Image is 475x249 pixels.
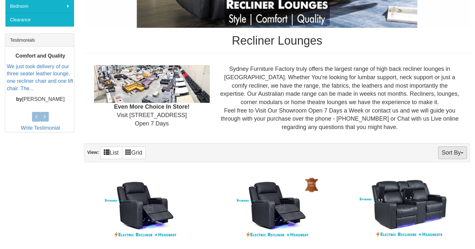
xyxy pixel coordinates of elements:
strong: View: [87,150,99,155]
a: Grid [122,146,146,159]
div: Testimonials [5,34,74,47]
div: Visit [STREET_ADDRESS] Open 7 Days [89,65,215,128]
div: Sydney Furniture Factory truly offers the largest range of high back recliner lounges in [GEOGRAP... [215,65,465,132]
a: Clearance [5,13,74,27]
img: Blockbuster Electric Recliner Chair in Rhino Fabric [88,172,203,243]
img: Blockbuster Electric Recliner Chair in 100% Leather [219,172,334,243]
button: Sort By [438,146,467,159]
b: Comfort and Quality [16,53,65,59]
a: List [100,146,122,159]
a: We just took delivery of our three seater leather lounge, one recliner chair and one lift chair. ... [7,64,73,92]
img: Blockbuster Electric 2 Seater with Console in Rhino Fabric [352,172,467,243]
img: Showroom [94,65,210,103]
b: by [16,96,22,102]
a: Write Testimonial [21,125,60,131]
b: Even More Choice In Store! [114,103,190,110]
h1: Recliner Lounges [84,34,470,47]
p: [PERSON_NAME] [7,96,74,103]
